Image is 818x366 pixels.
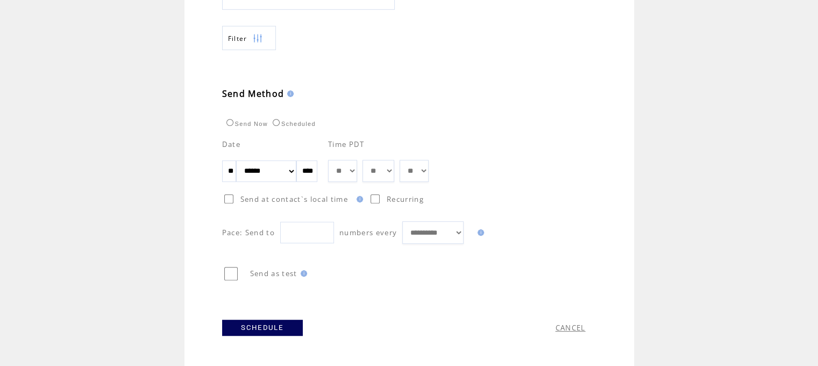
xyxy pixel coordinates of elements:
span: Show filters [228,34,247,43]
span: Date [222,139,240,149]
span: Send as test [250,269,297,278]
img: filters.png [253,26,262,51]
span: Pace: Send to [222,228,275,237]
label: Scheduled [270,121,316,127]
a: CANCEL [556,323,586,333]
a: Filter [222,26,276,50]
span: Send Method [222,88,284,100]
input: Scheduled [273,119,280,126]
img: help.gif [474,229,484,236]
span: Time PDT [328,139,365,149]
input: Send Now [226,119,233,126]
img: help.gif [284,90,294,97]
img: help.gif [297,270,307,277]
label: Send Now [224,121,268,127]
a: SCHEDULE [222,320,303,336]
span: Send at contact`s local time [240,194,348,204]
span: Recurring [387,194,424,204]
img: help.gif [353,196,363,202]
span: numbers every [339,228,397,237]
